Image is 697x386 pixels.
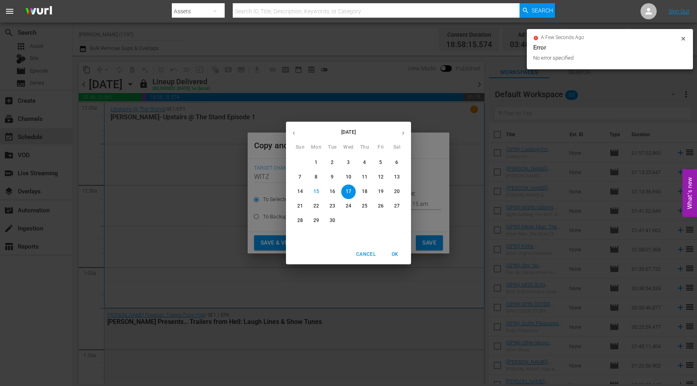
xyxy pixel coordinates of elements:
button: 6 [390,156,404,170]
button: 11 [357,170,372,185]
img: ans4CAIJ8jUAAAAAAAAAAAAAAAAAAAAAAAAgQb4GAAAAAAAAAAAAAAAAAAAAAAAAJMjXAAAAAAAAAAAAAAAAAAAAAAAAgAT5G... [19,2,58,21]
div: No error specified [533,54,678,62]
button: 7 [293,170,307,185]
button: 17 [341,185,356,199]
button: 27 [390,199,404,214]
p: 14 [297,188,303,195]
a: Sign Out [668,8,689,15]
span: Tue [325,143,340,151]
button: 15 [309,185,323,199]
button: 21 [293,199,307,214]
p: 28 [297,217,303,224]
p: 13 [394,174,400,181]
span: Search [532,3,553,18]
p: 23 [330,203,335,210]
span: Cancel [356,250,376,259]
p: 7 [298,174,301,181]
p: 18 [362,188,367,195]
p: 5 [379,159,382,166]
button: 22 [309,199,323,214]
span: Thu [357,143,372,151]
button: 9 [325,170,340,185]
button: 25 [357,199,372,214]
button: 28 [293,214,307,228]
p: 27 [394,203,400,210]
p: 30 [330,217,335,224]
p: 24 [346,203,351,210]
button: 30 [325,214,340,228]
p: 16 [330,188,335,195]
button: 24 [341,199,356,214]
p: 21 [297,203,303,210]
p: 11 [362,174,367,181]
p: 6 [395,159,398,166]
p: 17 [346,188,351,195]
p: [DATE] [302,129,395,136]
button: 8 [309,170,323,185]
span: Sun [293,143,307,151]
p: 25 [362,203,367,210]
p: 22 [313,203,319,210]
span: Mon [309,143,323,151]
p: 10 [346,174,351,181]
span: Wed [341,143,356,151]
span: OK [385,250,405,259]
button: 3 [341,156,356,170]
p: 4 [363,159,366,166]
button: 12 [374,170,388,185]
button: 26 [374,199,388,214]
button: 23 [325,199,340,214]
button: Cancel [353,248,379,261]
button: 18 [357,185,372,199]
button: 13 [390,170,404,185]
button: 20 [390,185,404,199]
button: 14 [293,185,307,199]
span: menu [5,6,15,16]
p: 8 [315,174,317,181]
span: Sat [390,143,404,151]
div: Error [533,43,687,52]
button: 4 [357,156,372,170]
p: 9 [331,174,334,181]
button: OK [382,248,408,261]
p: 15 [313,188,319,195]
button: 1 [309,156,323,170]
button: 19 [374,185,388,199]
p: 12 [378,174,384,181]
button: Open Feedback Widget [682,169,697,217]
p: 19 [378,188,384,195]
span: Fri [374,143,388,151]
span: a few seconds ago [541,35,584,41]
p: 26 [378,203,384,210]
button: 5 [374,156,388,170]
button: 16 [325,185,340,199]
p: 29 [313,217,319,224]
button: 10 [341,170,356,185]
p: 2 [331,159,334,166]
p: 20 [394,188,400,195]
button: 2 [325,156,340,170]
button: 29 [309,214,323,228]
p: 1 [315,159,317,166]
p: 3 [347,159,350,166]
